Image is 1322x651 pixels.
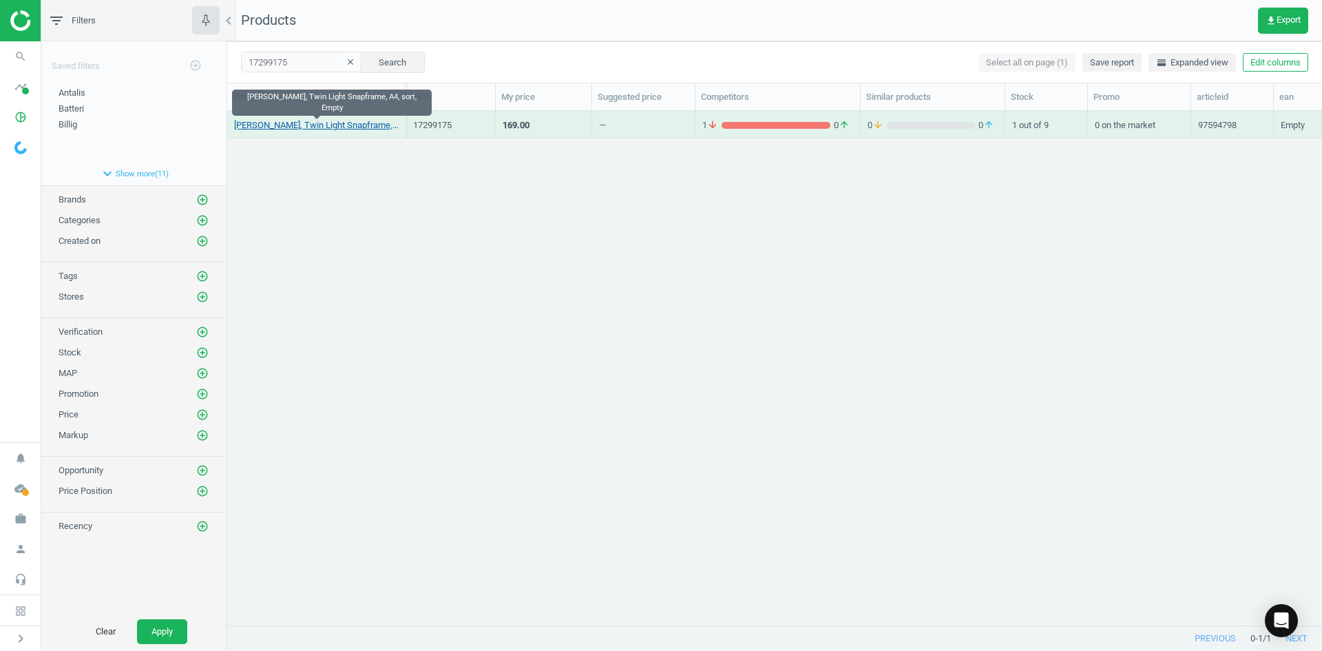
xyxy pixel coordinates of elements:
[196,387,209,401] button: add_circle_outline
[1265,604,1298,637] div: Open Intercom Messenger
[1156,56,1228,69] span: Expanded view
[14,141,27,154] img: wGWNvw8QSZomAAAAABJRU5ErkJggg==
[72,14,96,27] span: Filters
[501,91,586,103] div: My price
[1011,91,1082,103] div: Stock
[59,368,77,378] span: MAP
[196,290,209,304] button: add_circle_outline
[975,119,998,132] span: 0
[241,52,361,72] input: SKU/Title search
[59,521,92,531] span: Recency
[503,119,529,132] div: 169.00
[189,59,202,72] i: add_circle_outline
[196,214,209,227] i: add_circle_outline
[196,346,209,360] button: add_circle_outline
[196,269,209,283] button: add_circle_outline
[196,193,209,207] button: add_circle_outline
[1263,632,1271,645] span: / 1
[59,194,86,205] span: Brands
[196,428,209,442] button: add_circle_outline
[866,91,999,103] div: Similar products
[1198,119,1237,136] div: 97594798
[983,119,994,132] i: arrow_upward
[220,12,237,29] i: chevron_left
[81,619,130,644] button: Clear
[830,119,853,132] span: 0
[1266,15,1277,26] i: get_app
[1281,119,1305,136] div: Empty
[196,484,209,498] button: add_circle_outline
[59,103,84,114] span: Batteri
[137,619,187,644] button: Apply
[196,408,209,422] button: add_circle_outline
[48,12,65,29] i: filter_list
[598,91,689,103] div: Suggested price
[702,119,722,132] span: 1
[1266,15,1301,26] span: Export
[59,465,103,475] span: Opportunity
[1243,53,1308,72] button: Edit columns
[1148,53,1236,72] button: horizontal_splitExpanded view
[196,234,209,248] button: add_circle_outline
[346,57,355,67] i: clear
[41,41,227,80] div: Saved filters
[986,56,1068,69] span: Select all on page (1)
[196,214,209,227] button: add_circle_outline
[196,520,209,533] i: add_circle_outline
[59,409,78,420] span: Price
[1093,91,1185,103] div: Promo
[839,119,850,132] i: arrow_upward
[1012,112,1080,136] div: 1 out of 9
[196,366,209,380] button: add_circle_outline
[8,74,34,100] i: timeline
[196,291,209,303] i: add_circle_outline
[196,326,209,338] i: add_circle_outline
[872,119,883,132] i: arrow_downward
[340,53,361,72] button: clear
[1258,8,1308,34] button: get_appExport
[227,111,1322,614] div: grid
[1197,91,1268,103] div: articleid
[599,119,606,136] div: —
[59,389,98,399] span: Promotion
[196,270,209,282] i: add_circle_outline
[8,104,34,130] i: pie_chart_outlined
[99,165,116,182] i: expand_more
[59,291,84,302] span: Stores
[412,91,490,103] div: SKU
[59,347,81,358] span: Stock
[234,119,399,132] a: [PERSON_NAME], Twin Light Snapframe, A4, sort, Empty
[59,215,101,225] span: Categories
[360,52,425,72] button: Search
[978,53,1076,72] button: Select all on page (1)
[196,325,209,339] button: add_circle_outline
[59,430,88,440] span: Markup
[59,327,103,337] span: Verification
[8,506,34,532] i: work
[12,630,29,647] i: chevron_right
[196,519,209,533] button: add_circle_outline
[8,536,34,562] i: person
[196,464,209,477] button: add_circle_outline
[1156,57,1167,68] i: horizontal_split
[59,486,112,496] span: Price Position
[413,119,488,132] div: 17299175
[8,43,34,70] i: search
[1250,632,1263,645] span: 0 - 1
[59,271,78,281] span: Tags
[196,367,209,380] i: add_circle_outline
[1082,53,1142,72] button: Save report
[196,464,209,477] i: add_circle_outline
[196,388,209,400] i: add_circle_outline
[8,445,34,471] i: notifications
[8,566,34,592] i: headset_mic
[59,119,77,130] span: Billig
[701,91,854,103] div: Competitors
[8,475,34,502] i: cloud_done
[182,52,209,80] button: add_circle_outline
[868,119,887,132] span: 0
[1090,56,1134,69] span: Save report
[241,12,296,28] span: Products
[10,10,108,31] img: ajHJNr6hYgQAAAAASUVORK5CYII=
